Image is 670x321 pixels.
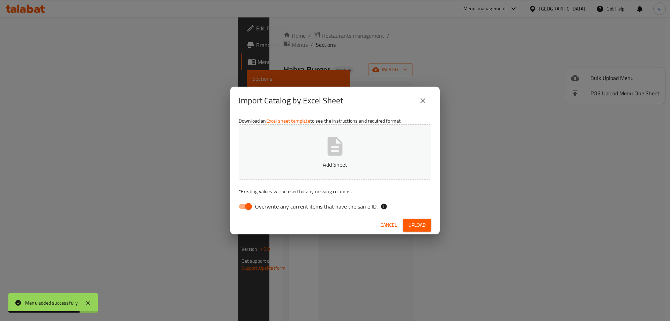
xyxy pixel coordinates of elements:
[250,160,420,169] p: Add Sheet
[239,188,431,195] p: Existing values will be used for any missing columns.
[403,219,431,232] button: Upload
[408,221,426,229] span: Upload
[266,116,310,125] a: Excel sheet template
[255,202,378,211] span: Overwrite any current items that have the same ID.
[378,219,400,232] button: Cancel
[415,92,431,109] button: close
[239,124,431,180] button: Add Sheet
[380,221,397,229] span: Cancel
[230,115,440,216] div: Download an to see the instructions and required format.
[239,95,343,106] h2: Import Catalog by Excel Sheet
[380,203,387,210] svg: If the overwrite option isn't selected, then the items that match an existing ID will be ignored ...
[25,299,78,307] div: Menu added successfully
